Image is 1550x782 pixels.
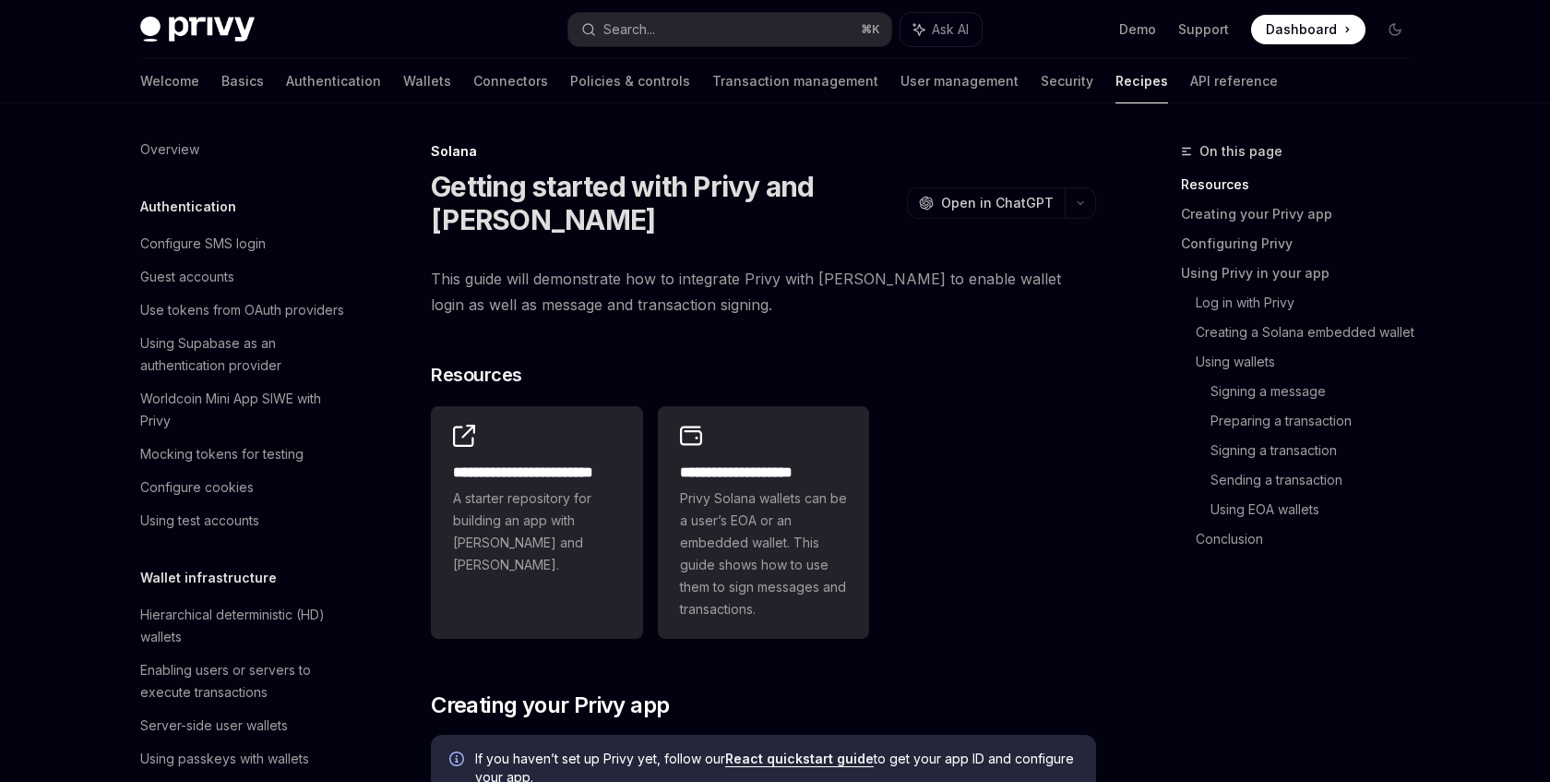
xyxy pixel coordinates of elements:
div: Worldcoin Mini App SIWE with Privy [140,388,351,432]
a: Connectors [473,59,548,103]
div: Using Supabase as an authentication provider [140,332,351,377]
a: **** **** **** *****Privy Solana wallets can be a user’s EOA or an embedded wallet. This guide sh... [658,406,870,639]
a: Enabling users or servers to execute transactions [125,654,362,709]
a: Policies & controls [570,59,690,103]
a: Signing a transaction [1210,436,1425,465]
button: Ask AI [900,13,982,46]
a: Resources [1181,170,1425,199]
div: Enabling users or servers to execute transactions [140,659,351,704]
div: Using passkeys with wallets [140,748,309,770]
a: Guest accounts [125,260,362,294]
span: ⌘ K [861,22,880,37]
span: On this page [1199,140,1282,162]
h5: Authentication [140,196,236,218]
a: Creating your Privy app [1181,199,1425,229]
a: Welcome [140,59,199,103]
a: Hierarchical deterministic (HD) wallets [125,598,362,654]
a: Transaction management [712,59,878,103]
a: Worldcoin Mini App SIWE with Privy [125,382,362,438]
a: Demo [1119,20,1156,39]
a: API reference [1190,59,1278,103]
a: Configuring Privy [1181,229,1425,259]
span: This guide will demonstrate how to integrate Privy with [PERSON_NAME] to enable wallet login as w... [431,266,1096,318]
span: Open in ChatGPT [941,194,1054,212]
a: Overview [125,133,362,166]
a: Configure cookies [125,471,362,504]
button: Search...⌘K [568,13,891,46]
button: Open in ChatGPT [907,187,1065,219]
img: dark logo [140,17,255,42]
a: Sending a transaction [1210,465,1425,495]
a: Dashboard [1251,15,1365,44]
span: Dashboard [1266,20,1337,39]
a: Support [1178,20,1229,39]
a: Wallets [403,59,451,103]
a: Using wallets [1196,347,1425,377]
a: Use tokens from OAuth providers [125,294,362,327]
a: Using Supabase as an authentication provider [125,327,362,382]
a: Using EOA wallets [1210,495,1425,524]
a: Recipes [1115,59,1168,103]
span: Resources [431,362,522,388]
a: Using Privy in your app [1181,259,1425,288]
span: Privy Solana wallets can be a user’s EOA or an embedded wallet. This guide shows how to use them ... [680,487,848,620]
a: Using passkeys with wallets [125,742,362,776]
a: Configure SMS login [125,227,362,260]
a: Mocking tokens for testing [125,438,362,471]
a: Creating a Solana embedded wallet [1196,318,1425,347]
a: Authentication [286,59,381,103]
span: A starter repository for building an app with [PERSON_NAME] and [PERSON_NAME]. [453,487,621,576]
div: Search... [603,18,655,41]
a: Signing a message [1210,377,1425,406]
svg: Info [449,752,468,770]
a: Preparing a transaction [1210,406,1425,436]
a: Server-side user wallets [125,709,362,742]
div: Solana [431,142,1096,161]
button: Toggle dark mode [1380,15,1410,44]
a: Basics [221,59,264,103]
div: Use tokens from OAuth providers [140,299,344,321]
div: Using test accounts [140,510,259,532]
div: Overview [140,138,199,161]
div: Configure cookies [140,476,254,499]
div: Configure SMS login [140,233,266,255]
a: Using test accounts [125,504,362,537]
a: Conclusion [1196,524,1425,554]
h5: Wallet infrastructure [140,567,277,589]
h1: Getting started with Privy and [PERSON_NAME] [431,170,900,236]
span: Ask AI [932,20,969,39]
span: Creating your Privy app [431,691,669,720]
div: Server-side user wallets [140,715,288,737]
a: Log in with Privy [1196,288,1425,318]
div: Guest accounts [140,266,234,288]
div: Hierarchical deterministic (HD) wallets [140,604,351,648]
a: React quickstart guide [725,751,874,767]
div: Mocking tokens for testing [140,443,304,465]
a: Security [1041,59,1093,103]
a: User management [900,59,1019,103]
